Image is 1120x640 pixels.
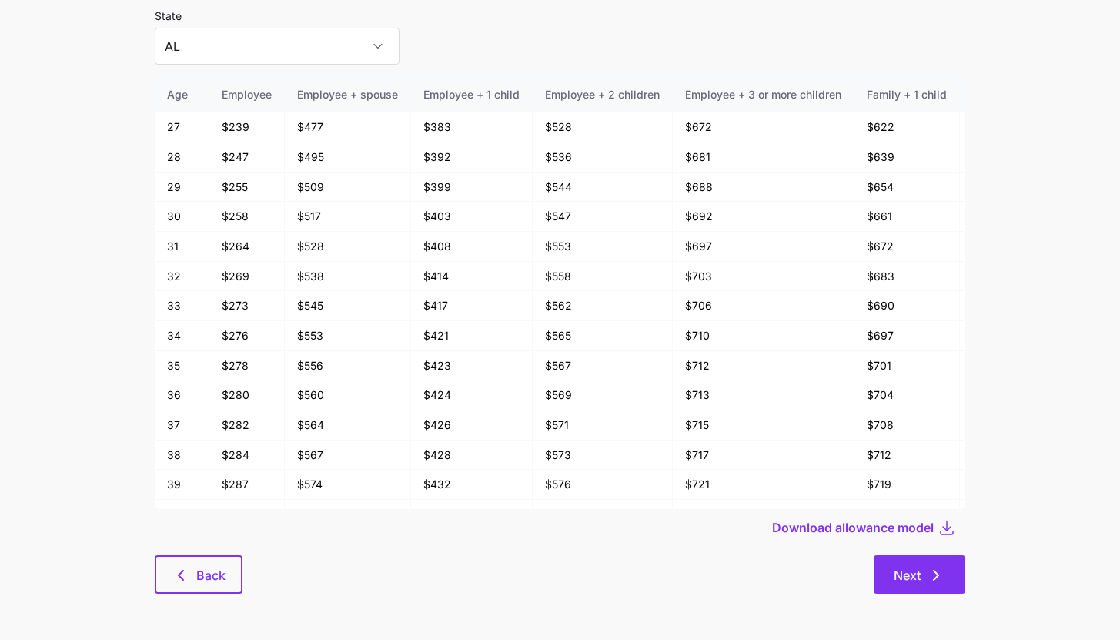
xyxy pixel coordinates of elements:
[960,351,1084,381] td: $845
[209,202,285,232] td: $258
[411,173,533,203] td: $399
[285,112,411,142] td: $477
[960,112,1084,142] td: $766
[533,470,673,500] td: $576
[960,380,1084,410] td: $849
[209,470,285,500] td: $287
[297,86,398,103] div: Employee + spouse
[155,555,242,594] button: Back
[673,410,854,441] td: $715
[155,8,182,25] label: State
[155,112,209,142] td: 27
[209,112,285,142] td: $239
[209,291,285,321] td: $273
[155,232,209,262] td: 31
[285,380,411,410] td: $560
[411,202,533,232] td: $403
[155,380,209,410] td: 36
[854,232,960,262] td: $672
[854,470,960,500] td: $719
[772,518,934,537] span: Download allowance model
[155,262,209,292] td: 32
[155,321,209,351] td: 34
[533,321,673,351] td: $565
[533,500,673,530] td: $580
[960,232,1084,262] td: $817
[411,232,533,262] td: $408
[209,441,285,471] td: $284
[209,232,285,262] td: $264
[533,173,673,203] td: $544
[854,441,960,471] td: $712
[960,470,1084,500] td: $863
[673,262,854,292] td: $703
[960,500,1084,530] td: $871
[155,202,209,232] td: 30
[155,410,209,441] td: 37
[673,380,854,410] td: $713
[673,321,854,351] td: $710
[854,291,960,321] td: $690
[854,321,960,351] td: $697
[209,380,285,410] td: $280
[411,441,533,471] td: $428
[960,410,1084,441] td: $853
[155,351,209,381] td: 35
[285,291,411,321] td: $545
[411,321,533,351] td: $421
[854,351,960,381] td: $701
[411,291,533,321] td: $417
[673,500,854,530] td: $724
[155,28,400,65] input: Select a state
[411,380,533,410] td: $424
[285,232,411,262] td: $528
[854,410,960,441] td: $708
[533,112,673,142] td: $528
[533,380,673,410] td: $569
[533,142,673,173] td: $536
[673,173,854,203] td: $688
[854,112,960,142] td: $622
[673,112,854,142] td: $672
[960,321,1084,351] td: $842
[209,262,285,292] td: $269
[209,500,285,530] td: $291
[411,262,533,292] td: $414
[285,262,411,292] td: $538
[285,173,411,203] td: $509
[960,441,1084,471] td: $856
[533,232,673,262] td: $553
[772,518,938,537] button: Download allowance model
[854,142,960,173] td: $639
[411,500,533,530] td: $435
[411,351,533,381] td: $423
[533,351,673,381] td: $567
[533,291,673,321] td: $562
[533,202,673,232] td: $547
[874,555,965,594] button: Next
[673,142,854,173] td: $681
[411,410,533,441] td: $426
[673,351,854,381] td: $712
[209,351,285,381] td: $278
[285,470,411,500] td: $574
[155,441,209,471] td: 38
[673,202,854,232] td: $692
[209,173,285,203] td: $255
[285,202,411,232] td: $517
[167,86,196,103] div: Age
[854,202,960,232] td: $661
[285,321,411,351] td: $553
[155,500,209,530] td: 40
[894,566,921,585] span: Next
[155,291,209,321] td: 33
[867,86,947,103] div: Family + 1 child
[673,470,854,500] td: $721
[423,86,520,103] div: Employee + 1 child
[960,291,1084,321] td: $834
[155,142,209,173] td: 28
[673,291,854,321] td: $706
[285,351,411,381] td: $556
[155,470,209,500] td: 39
[533,262,673,292] td: $558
